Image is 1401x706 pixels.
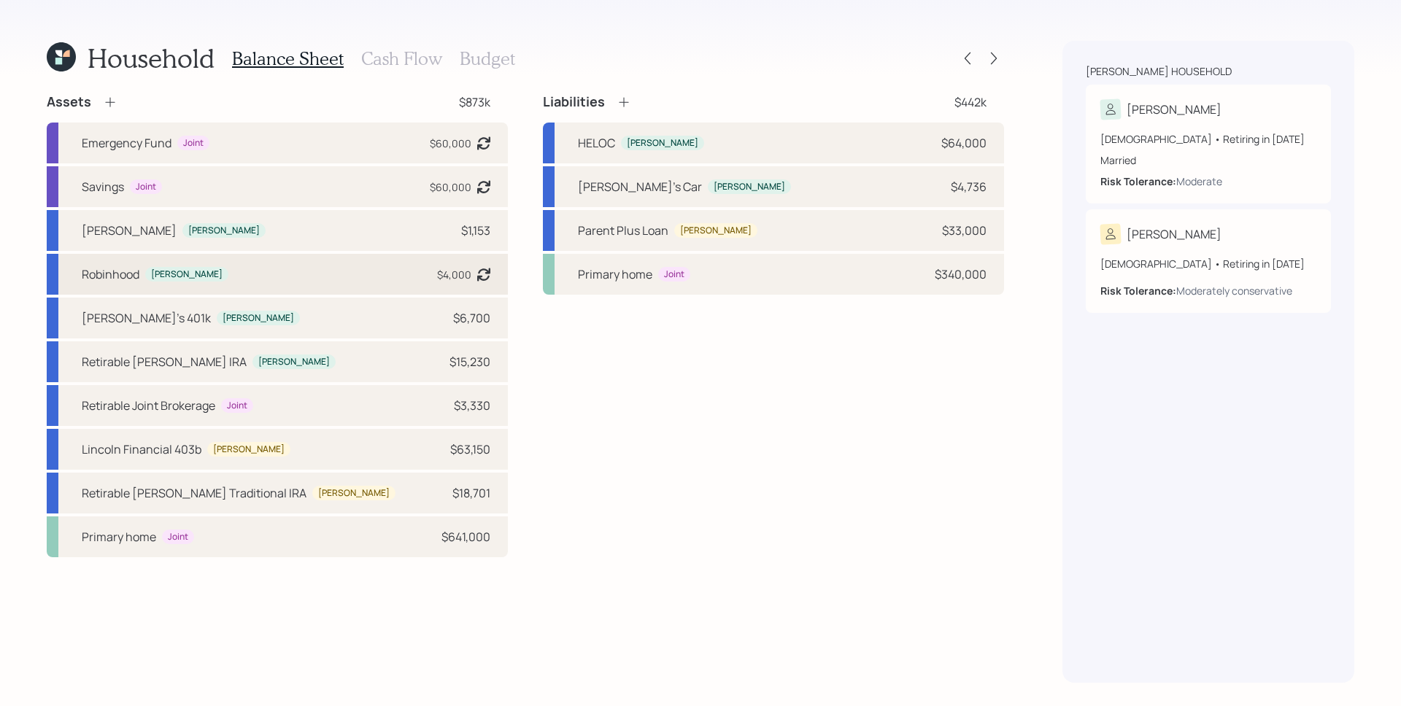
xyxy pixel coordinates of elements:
div: [PERSON_NAME] [1127,101,1221,118]
div: HELOC [578,134,615,152]
div: $873k [459,93,490,111]
div: [PERSON_NAME] [714,181,785,193]
div: [PERSON_NAME] [82,222,177,239]
div: $33,000 [942,222,987,239]
div: Robinhood [82,265,139,283]
div: $63,150 [450,441,490,458]
div: [PERSON_NAME]'s Car [578,178,702,195]
div: [PERSON_NAME] [213,443,285,456]
div: Retirable [PERSON_NAME] Traditional IRA [82,484,306,502]
div: $4,000 [437,267,471,282]
div: Married [1100,152,1316,168]
div: [PERSON_NAME] household [1086,64,1232,79]
div: Emergency Fund [82,134,171,152]
b: Risk Tolerance: [1100,174,1176,188]
div: Retirable [PERSON_NAME] IRA [82,353,247,371]
div: [PERSON_NAME] [258,356,330,368]
div: Joint [227,400,247,412]
div: Parent Plus Loan [578,222,668,239]
h4: Liabilities [543,94,605,110]
h3: Cash Flow [361,48,442,69]
div: $18,701 [452,484,490,502]
div: [PERSON_NAME] [627,137,698,150]
div: $15,230 [449,353,490,371]
h3: Balance Sheet [232,48,344,69]
div: $60,000 [430,136,471,151]
div: $60,000 [430,179,471,195]
h4: Assets [47,94,91,110]
div: [DEMOGRAPHIC_DATA] • Retiring in [DATE] [1100,131,1316,147]
div: [PERSON_NAME] [680,225,752,237]
div: Primary home [578,265,652,283]
h1: Household [88,42,215,74]
div: $6,700 [453,309,490,327]
div: Joint [664,268,684,281]
div: Moderate [1176,174,1222,189]
div: [PERSON_NAME] [151,268,223,281]
div: $3,330 [454,397,490,414]
div: Joint [136,181,156,193]
div: [PERSON_NAME] [318,487,390,500]
div: $641,000 [441,528,490,546]
div: Lincoln Financial 403b [82,441,201,458]
div: Retirable Joint Brokerage [82,397,215,414]
div: $4,736 [951,178,987,195]
div: Savings [82,178,124,195]
div: Primary home [82,528,156,546]
div: $442k [954,93,987,111]
div: [PERSON_NAME] [223,312,294,325]
div: [PERSON_NAME]'s 401k [82,309,211,327]
div: Joint [168,531,188,543]
div: [PERSON_NAME] [1127,225,1221,243]
div: $1,153 [461,222,490,239]
div: Moderately conservative [1176,283,1292,298]
div: [DEMOGRAPHIC_DATA] • Retiring in [DATE] [1100,256,1316,271]
div: $64,000 [941,134,987,152]
div: Joint [183,137,204,150]
h3: Budget [460,48,515,69]
div: [PERSON_NAME] [188,225,260,237]
div: $340,000 [935,265,987,283]
b: Risk Tolerance: [1100,284,1176,298]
